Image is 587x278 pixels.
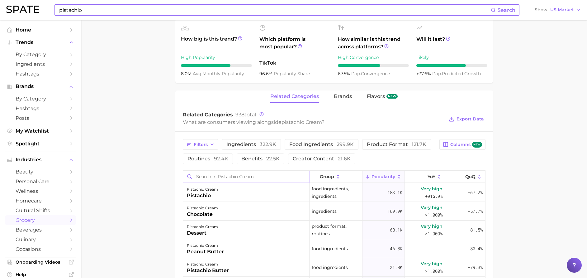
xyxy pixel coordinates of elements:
span: food ingredients [312,245,348,252]
span: 68.1k [390,226,402,234]
span: predicted growth [432,71,481,76]
div: pistachio cream [187,242,224,249]
span: by Category [16,96,65,102]
span: 8.0m [181,71,193,76]
span: Export Data [457,116,484,122]
span: -79.3% [468,264,483,271]
span: convergence [351,71,390,76]
a: beverages [5,225,76,235]
a: homecare [5,196,76,206]
abbr: popularity index [432,71,442,76]
span: Which platform is most popular? [259,36,330,56]
span: Onboarding Videos [16,259,65,265]
button: group [310,171,362,183]
span: new [386,94,398,99]
abbr: popularity index [351,71,361,76]
span: group [320,174,334,179]
a: personal care [5,177,76,186]
img: SPATE [6,6,39,13]
span: Search [498,7,515,13]
button: pistachio creampeanut butterfood ingredients46.8k--80.4% [183,239,485,258]
span: new [472,142,482,148]
span: creator content [293,156,351,161]
span: US Market [550,8,574,12]
span: cultural shifts [16,207,65,213]
span: How similar is this trend across platforms? [338,36,409,51]
div: pistachio cream [187,186,218,193]
span: >1,000% [425,268,443,274]
span: Hashtags [16,71,65,77]
a: Home [5,25,76,35]
input: Search here for a brand, industry, or ingredient [59,5,491,15]
a: Ingredients [5,59,76,69]
button: Trends [5,38,76,47]
button: Export Data [447,115,485,124]
input: Search in pistachio cream [183,171,309,183]
button: pistachio creampistachiofood ingredients, ingredients183.1kVery high+915.9%-67.2% [183,183,485,202]
div: pistachio cream [187,223,218,231]
span: by Category [16,51,65,57]
span: Show [535,8,548,12]
span: product format [367,142,426,147]
span: >1,000% [425,231,443,237]
span: ingredients [312,207,337,215]
button: pistachio creamdessertproduct format, routines68.1kVery high>1,000%-81.5% [183,221,485,239]
span: pistachio cream [282,119,322,125]
div: 6 / 10 [338,64,409,67]
span: Very high [421,260,443,267]
div: pistachio butter [187,267,229,274]
div: chocolate [187,211,218,218]
span: Ingredients [16,61,65,67]
a: cultural shifts [5,206,76,215]
span: ingredients [226,142,276,147]
button: Popularity [362,171,405,183]
button: QoQ [445,171,485,183]
span: 22.5k [266,156,280,162]
span: QoQ [465,174,476,179]
a: occasions [5,244,76,254]
span: beverages [16,227,65,233]
a: wellness [5,186,76,196]
div: pistachio cream [187,261,229,268]
a: My Watchlist [5,126,76,136]
div: High Popularity [181,54,252,61]
span: related categories [270,94,319,99]
a: by Category [5,94,76,104]
a: grocery [5,215,76,225]
button: Columnsnew [439,139,485,150]
span: My Watchlist [16,128,65,134]
span: routines [187,156,228,161]
div: What are consumers viewing alongside ? [183,118,444,126]
button: Brands [5,82,76,91]
span: Popularity [372,174,395,179]
span: 46.8k [390,245,402,252]
button: pistachio creamchocolateingredients109.9kVery high>1,000%-57.7% [183,202,485,221]
div: pistachio cream [187,204,218,212]
span: 92.4k [214,156,228,162]
span: 109.9k [387,207,402,215]
span: How big is this trend? [181,35,252,51]
div: dessert [187,229,218,237]
div: pistachio [187,192,218,199]
span: Filters [194,142,208,147]
a: Onboarding Videos [5,257,76,267]
span: Industries [16,157,65,163]
span: food ingredients, ingredients [312,185,360,200]
span: +37.6% [416,71,432,76]
span: Will it last? [416,36,487,51]
abbr: average [193,71,202,76]
span: total [235,112,256,118]
button: pistachio creampistachio butterfood ingredients21.8kVery high>1,000%-79.3% [183,258,485,277]
span: 96.6% [259,71,274,76]
span: Hashtags [16,105,65,111]
div: High Convergence [338,54,409,61]
span: Help [16,272,65,277]
span: 21.6k [338,156,351,162]
span: brands [334,94,352,99]
span: Columns [450,142,482,148]
span: 183.1k [387,189,402,196]
a: Hashtags [5,104,76,113]
span: -80.4% [468,245,483,252]
span: +915.9% [425,193,443,200]
span: YoY [428,174,435,179]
